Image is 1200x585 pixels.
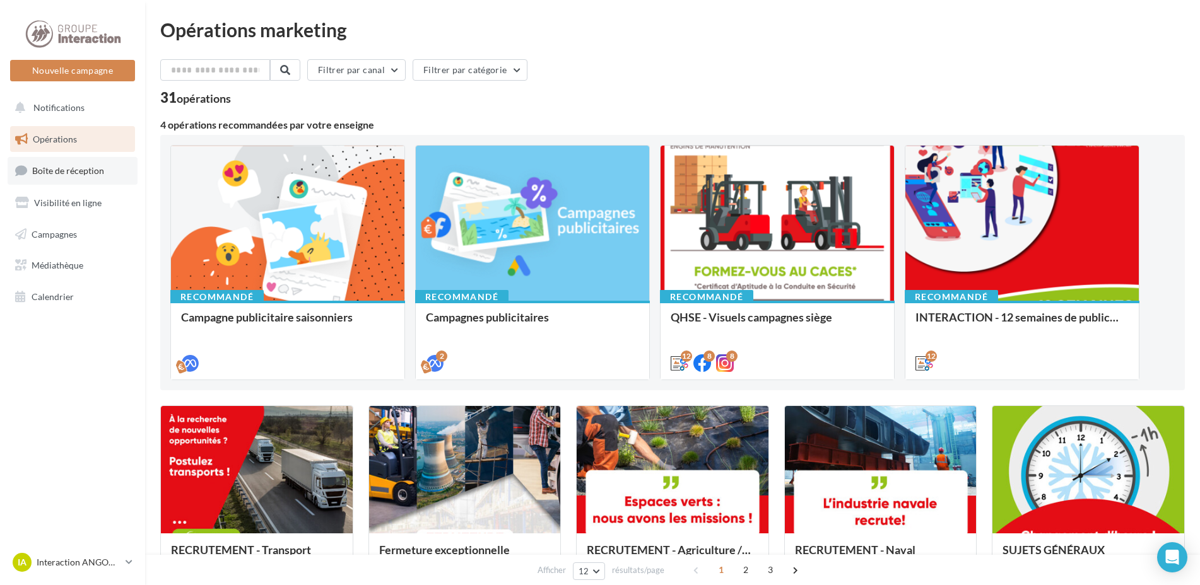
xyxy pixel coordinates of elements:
[926,350,937,362] div: 12
[171,543,343,569] div: RECRUTEMENT - Transport
[660,290,753,304] div: Recommandé
[10,60,135,81] button: Nouvelle campagne
[905,290,998,304] div: Recommandé
[587,543,758,569] div: RECRUTEMENT - Agriculture / Espaces verts
[681,350,692,362] div: 12
[32,165,104,176] span: Boîte de réception
[711,560,731,580] span: 1
[426,311,639,336] div: Campagnes publicitaires
[573,562,605,580] button: 12
[8,95,132,121] button: Notifications
[32,260,83,270] span: Médiathèque
[32,291,74,302] span: Calendrier
[170,290,264,304] div: Recommandé
[579,566,589,576] span: 12
[177,93,231,104] div: opérations
[8,252,138,279] a: Médiathèque
[612,564,664,576] span: résultats/page
[181,311,394,336] div: Campagne publicitaire saisonniers
[160,20,1185,39] div: Opérations marketing
[10,550,135,574] a: IA Interaction ANGOULÈME
[8,190,138,216] a: Visibilité en ligne
[160,91,231,105] div: 31
[8,157,138,184] a: Boîte de réception
[726,350,738,362] div: 8
[160,120,1185,130] div: 4 opérations recommandées par votre enseigne
[795,543,967,569] div: RECRUTEMENT - Naval
[415,290,509,304] div: Recommandé
[538,564,566,576] span: Afficher
[1157,542,1187,572] div: Open Intercom Messenger
[307,59,406,81] button: Filtrer par canal
[8,284,138,310] a: Calendrier
[32,228,77,239] span: Campagnes
[703,350,715,362] div: 8
[34,197,102,208] span: Visibilité en ligne
[379,543,551,569] div: Fermeture exceptionnelle
[8,126,138,153] a: Opérations
[33,102,85,113] span: Notifications
[1003,543,1174,569] div: SUJETS GÉNÉRAUX
[413,59,527,81] button: Filtrer par catégorie
[436,350,447,362] div: 2
[18,556,26,569] span: IA
[33,134,77,144] span: Opérations
[736,560,756,580] span: 2
[8,221,138,248] a: Campagnes
[760,560,780,580] span: 3
[37,556,121,569] p: Interaction ANGOULÈME
[671,311,884,336] div: QHSE - Visuels campagnes siège
[915,311,1129,336] div: INTERACTION - 12 semaines de publication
